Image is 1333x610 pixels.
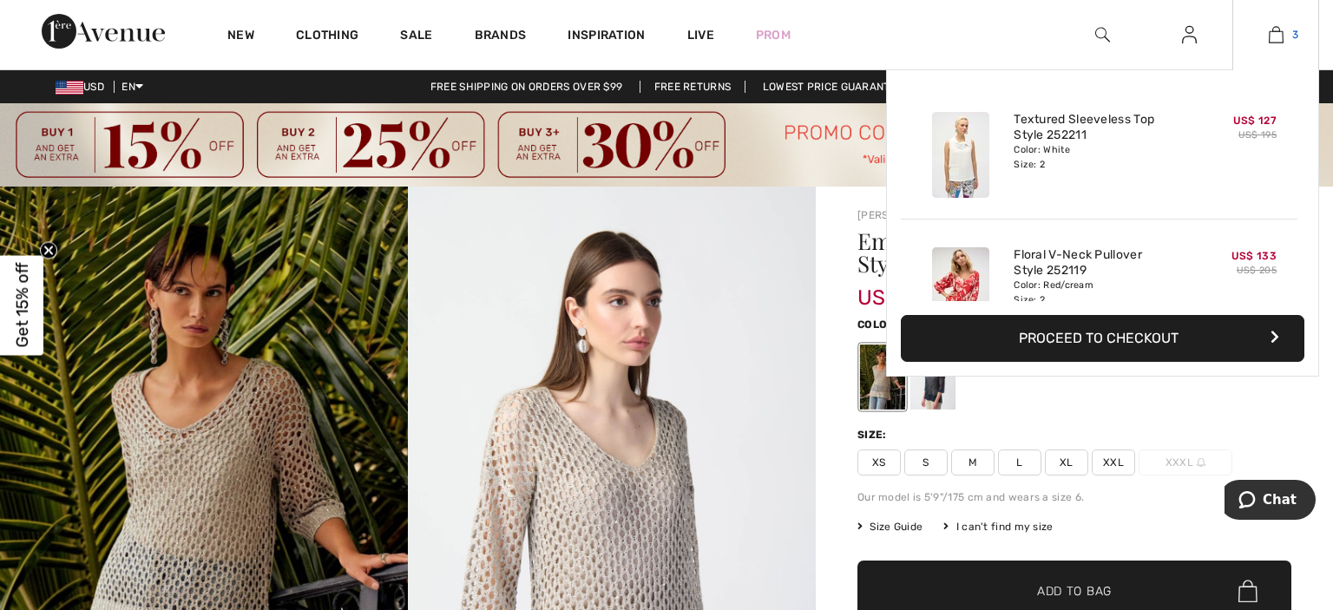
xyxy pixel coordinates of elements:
[1238,129,1277,141] s: US$ 195
[998,449,1041,476] span: L
[1092,449,1135,476] span: XXL
[296,28,358,46] a: Clothing
[227,28,254,46] a: New
[857,209,944,221] a: [PERSON_NAME]
[1168,24,1211,46] a: Sign In
[42,14,165,49] img: 1ère Avenue
[1233,24,1318,45] a: 3
[943,519,1053,535] div: I can't find my size
[1045,449,1088,476] span: XL
[932,112,989,198] img: Textured Sleeveless Top Style 252211
[857,489,1291,505] div: Our model is 5'9"/175 cm and wears a size 6.
[1139,449,1232,476] span: XXXL
[1269,24,1284,45] img: My Bag
[56,81,83,95] img: US Dollar
[568,28,645,46] span: Inspiration
[417,81,637,93] a: Free shipping on orders over $99
[56,81,111,93] span: USD
[400,28,432,46] a: Sale
[1014,247,1185,279] a: Floral V-Neck Pullover Style 252119
[40,241,57,259] button: Close teaser
[1014,143,1185,171] div: Color: White Size: 2
[951,449,995,476] span: M
[857,230,1219,275] h1: Embellished V-neck Pullover Style 241922
[1095,24,1110,45] img: search the website
[1231,250,1277,262] span: US$ 133
[910,344,955,410] div: Midnight Blue 40
[1182,24,1197,45] img: My Info
[1237,265,1277,276] s: US$ 205
[1014,279,1185,306] div: Color: Red/cream Size: 2
[857,268,935,310] span: US$ 119
[1037,582,1112,600] span: Add to Bag
[857,427,890,443] div: Size:
[857,318,898,331] span: Color:
[475,28,527,46] a: Brands
[687,26,714,44] a: Live
[640,81,746,93] a: Free Returns
[12,263,32,348] span: Get 15% off
[1225,480,1316,523] iframe: Opens a widget where you can chat to one of our agents
[904,449,948,476] span: S
[1014,112,1185,143] a: Textured Sleeveless Top Style 252211
[121,81,143,93] span: EN
[1233,115,1277,127] span: US$ 127
[857,449,901,476] span: XS
[860,344,905,410] div: Champagne 171
[932,247,989,333] img: Floral V-Neck Pullover Style 252119
[749,81,917,93] a: Lowest Price Guarantee
[756,26,791,44] a: Prom
[1238,580,1257,602] img: Bag.svg
[857,519,923,535] span: Size Guide
[1197,458,1205,467] img: ring-m.svg
[1292,27,1298,43] span: 3
[901,315,1304,362] button: Proceed to Checkout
